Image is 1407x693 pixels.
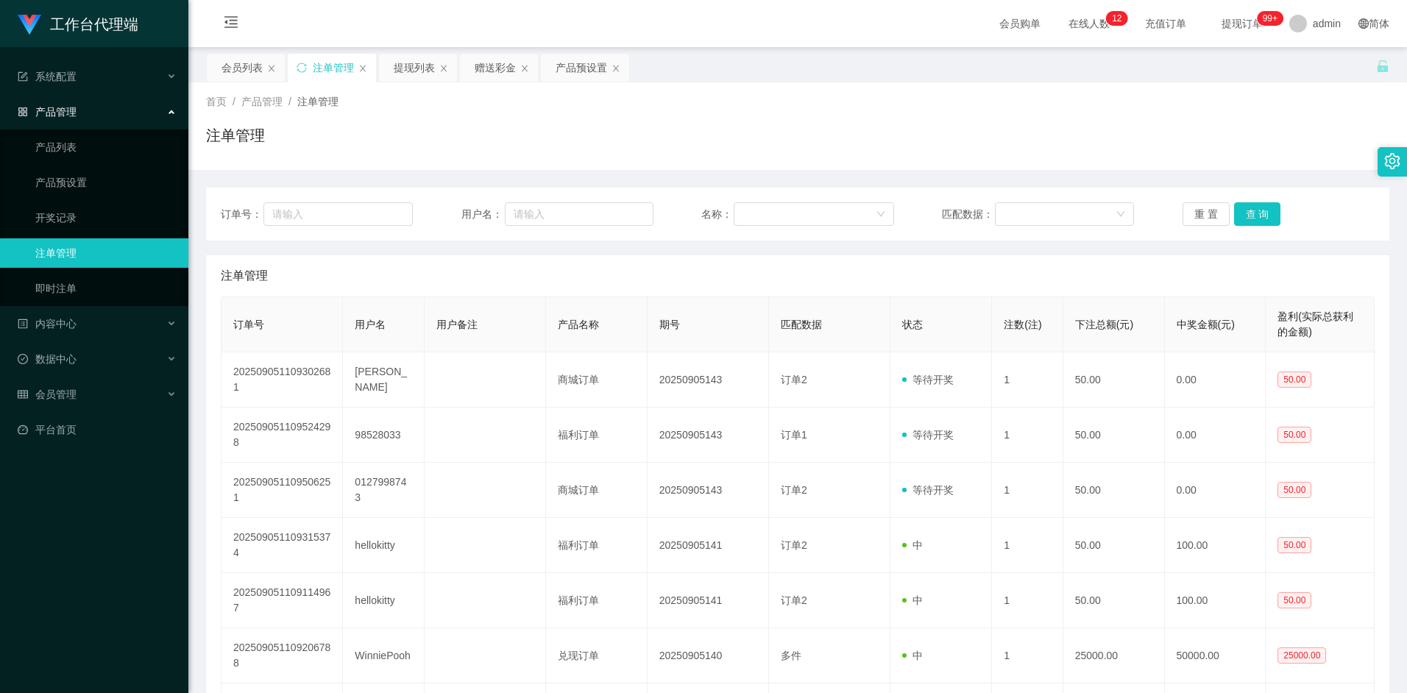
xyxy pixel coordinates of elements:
span: 订单2 [781,374,807,385]
a: 产品列表 [35,132,177,162]
span: 中 [902,539,923,551]
td: 50.00 [1063,518,1165,573]
span: 状态 [902,319,923,330]
sup: 12 [1106,11,1127,26]
i: 图标: close [612,64,620,73]
td: 0.00 [1165,463,1266,518]
i: 图标: close [358,64,367,73]
span: 名称： [701,207,734,222]
td: 0.00 [1165,352,1266,408]
span: 等待开奖 [902,484,954,496]
td: 20250905141 [648,573,769,628]
div: 赠送彩金 [475,54,516,82]
span: 50.00 [1277,372,1311,388]
span: 注单管理 [221,267,268,285]
td: 25000.00 [1063,628,1165,683]
td: 0127998743 [343,463,424,518]
i: 图标: close [520,64,529,73]
span: 产品管理 [241,96,283,107]
td: 1 [992,463,1063,518]
i: 图标: table [18,389,28,399]
span: 50.00 [1277,482,1311,498]
td: 1 [992,628,1063,683]
span: 50.00 [1277,427,1311,443]
button: 重 置 [1183,202,1230,226]
td: WinniePooh [343,628,424,683]
span: 多件 [781,650,801,661]
div: 产品预设置 [556,54,607,82]
span: 充值订单 [1138,18,1194,29]
i: 图标: close [267,64,276,73]
td: 商城订单 [546,463,648,518]
span: 订单1 [781,429,807,441]
td: hellokitty [343,518,424,573]
i: 图标: menu-fold [206,1,256,48]
a: 工作台代理端 [18,18,138,29]
span: 数据中心 [18,353,77,365]
p: 1 [1112,11,1117,26]
i: 图标: sync [297,63,307,73]
span: 用户备注 [436,319,478,330]
span: 等待开奖 [902,429,954,441]
i: 图标: appstore-o [18,107,28,117]
input: 请输入 [505,202,653,226]
span: 会员管理 [18,388,77,400]
div: 注单管理 [313,54,354,82]
td: 商城订单 [546,352,648,408]
td: [PERSON_NAME] [343,352,424,408]
td: 20250905141 [648,518,769,573]
input: 请输入 [263,202,413,226]
span: 订单号： [221,207,263,222]
span: 用户名 [355,319,386,330]
span: 内容中心 [18,318,77,330]
span: 50.00 [1277,592,1311,608]
p: 2 [1117,11,1122,26]
span: 匹配数据： [942,207,995,222]
span: 25000.00 [1277,647,1326,664]
a: 图标: dashboard平台首页 [18,415,177,444]
i: 图标: profile [18,319,28,329]
td: 20250905143 [648,352,769,408]
td: 50.00 [1063,408,1165,463]
td: 1 [992,573,1063,628]
span: 产品管理 [18,106,77,118]
a: 注单管理 [35,238,177,268]
td: 20250905140 [648,628,769,683]
td: 98528033 [343,408,424,463]
i: 图标: close [439,64,448,73]
td: 0.00 [1165,408,1266,463]
span: 匹配数据 [781,319,822,330]
td: 50.00 [1063,352,1165,408]
span: 盈利(实际总获利的金额) [1277,310,1353,338]
span: 订单2 [781,594,807,606]
td: 202509051109315374 [221,518,343,573]
td: 1 [992,352,1063,408]
span: 中奖金额(元) [1177,319,1235,330]
span: 系统配置 [18,71,77,82]
td: 20250905143 [648,463,769,518]
i: 图标: setting [1384,153,1400,169]
td: 1 [992,518,1063,573]
i: 图标: check-circle-o [18,354,28,364]
h1: 注单管理 [206,124,265,146]
img: logo.9652507e.png [18,15,41,35]
span: 期号 [659,319,680,330]
sup: 1072 [1257,11,1283,26]
button: 查 询 [1234,202,1281,226]
span: 中 [902,594,923,606]
span: 提现订单 [1214,18,1270,29]
a: 产品预设置 [35,168,177,197]
h1: 工作台代理端 [50,1,138,48]
span: 订单2 [781,539,807,551]
i: 图标: form [18,71,28,82]
span: 等待开奖 [902,374,954,385]
span: 订单号 [233,319,264,330]
i: 图标: global [1358,18,1369,29]
td: 100.00 [1165,518,1266,573]
td: hellokitty [343,573,424,628]
span: / [288,96,291,107]
div: 会员列表 [221,54,263,82]
i: 图标: unlock [1376,60,1389,73]
span: 50.00 [1277,537,1311,553]
a: 开奖记录 [35,203,177,232]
